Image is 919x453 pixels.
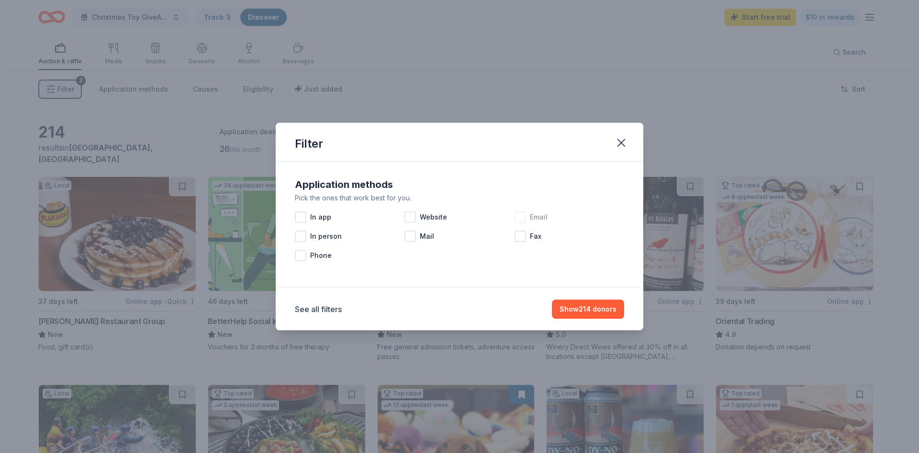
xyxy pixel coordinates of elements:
button: See all filters [295,303,342,315]
span: Website [420,211,447,223]
span: Email [530,211,548,223]
span: Mail [420,231,434,242]
div: Pick the ones that work best for you. [295,192,624,204]
span: In app [310,211,331,223]
span: Phone [310,250,332,261]
div: Filter [295,136,323,151]
span: In person [310,231,342,242]
div: Application methods [295,177,624,192]
span: Fax [530,231,541,242]
button: Show214 donors [552,300,624,319]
